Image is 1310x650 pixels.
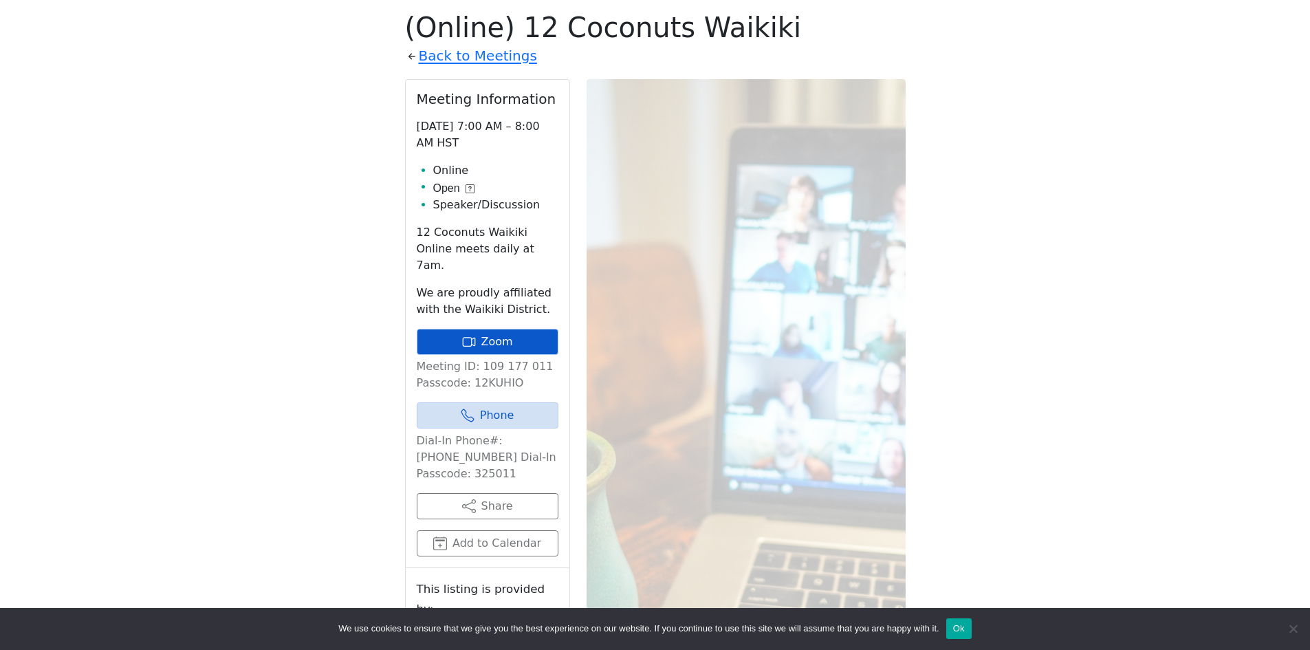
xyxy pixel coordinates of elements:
p: Meeting ID: 109 177 011 Passcode: 12KUHIO [417,358,558,391]
span: We use cookies to ensure that we give you the best experience on our website. If you continue to ... [338,622,939,636]
p: Dial-In Phone#: [PHONE_NUMBER] Dial-In Passcode: 325011 [417,433,558,482]
h2: Meeting Information [417,91,558,107]
h1: (Online) 12 Coconuts Waikiki [405,11,906,44]
small: This listing is provided by: [417,579,558,619]
a: Phone [417,402,558,429]
p: We are proudly affiliated with the Waikiki District. [417,285,558,318]
button: Ok [946,618,972,639]
a: Back to Meetings [419,44,537,68]
li: Online [433,162,558,179]
p: 12 Coconuts Waikiki Online meets daily at 7am. [417,224,558,274]
li: Speaker/Discussion [433,197,558,213]
button: Add to Calendar [417,530,558,556]
p: [DATE] 7:00 AM – 8:00 AM HST [417,118,558,151]
span: Open [433,180,460,197]
span: No [1286,622,1300,636]
button: Share [417,493,558,519]
a: Zoom [417,329,558,355]
button: Open [433,180,474,197]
